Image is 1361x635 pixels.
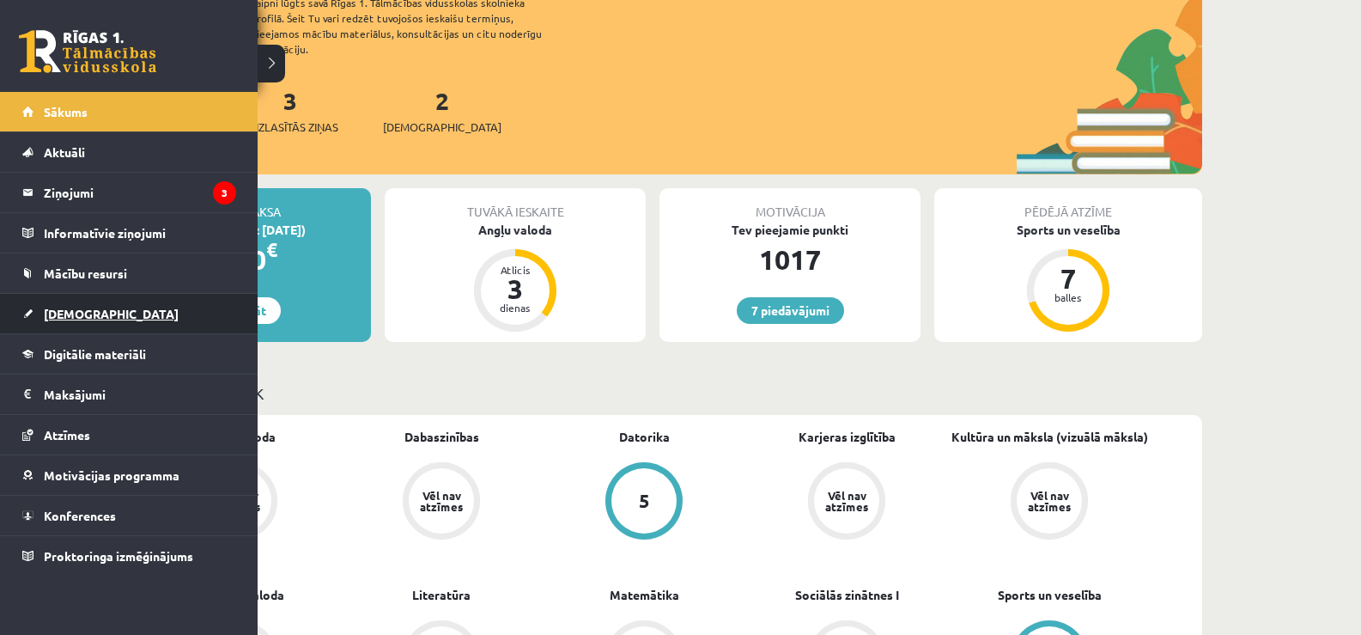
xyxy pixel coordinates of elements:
[44,467,179,483] span: Motivācijas programma
[404,428,479,446] a: Dabaszinības
[951,428,1148,446] a: Kultūra un māksla (vizuālā māksla)
[22,253,236,293] a: Mācību resursi
[44,548,193,564] span: Proktoringa izmēģinājums
[242,85,338,136] a: 3Neizlasītās ziņas
[383,119,501,136] span: [DEMOGRAPHIC_DATA]
[44,306,179,321] span: [DEMOGRAPHIC_DATA]
[22,132,236,172] a: Aktuāli
[412,586,471,604] a: Literatūra
[639,492,650,510] div: 5
[385,221,646,334] a: Angļu valoda Atlicis 3 dienas
[44,375,236,414] legend: Maksājumi
[1042,265,1094,292] div: 7
[44,508,116,523] span: Konferences
[385,188,646,221] div: Tuvākā ieskaite
[22,375,236,414] a: Maksājumi
[44,213,236,253] legend: Informatīvie ziņojumi
[659,239,920,280] div: 1017
[44,173,236,212] legend: Ziņojumi
[242,119,338,136] span: Neizlasītās ziņas
[44,144,85,160] span: Aktuāli
[44,427,90,443] span: Atzīmes
[489,275,541,302] div: 3
[22,415,236,455] a: Atzīmes
[745,462,948,543] a: Vēl nav atzīmes
[1042,292,1094,302] div: balles
[22,213,236,253] a: Informatīvie ziņojumi
[266,237,277,262] span: €
[948,462,1151,543] a: Vēl nav atzīmes
[22,173,236,212] a: Ziņojumi3
[22,496,236,535] a: Konferences
[1025,490,1073,512] div: Vēl nav atzīmes
[22,455,236,495] a: Motivācijas programma
[799,428,896,446] a: Karjeras izglītība
[22,294,236,333] a: [DEMOGRAPHIC_DATA]
[543,462,745,543] a: 5
[998,586,1102,604] a: Sports un veselība
[383,85,501,136] a: 2[DEMOGRAPHIC_DATA]
[610,586,679,604] a: Matemātika
[44,266,127,281] span: Mācību resursi
[489,265,541,275] div: Atlicis
[44,346,146,362] span: Digitālie materiāli
[19,30,156,73] a: Rīgas 1. Tālmācības vidusskola
[619,428,670,446] a: Datorika
[737,297,844,324] a: 7 piedāvājumi
[934,188,1202,221] div: Pēdējā atzīme
[823,490,871,512] div: Vēl nav atzīmes
[659,221,920,239] div: Tev pieejamie punkti
[22,334,236,374] a: Digitālie materiāli
[417,490,465,512] div: Vēl nav atzīmes
[934,221,1202,334] a: Sports un veselība 7 balles
[22,92,236,131] a: Sākums
[110,382,1195,405] p: Mācību plāns 11.b3 JK
[22,536,236,576] a: Proktoringa izmēģinājums
[489,302,541,313] div: dienas
[659,188,920,221] div: Motivācija
[340,462,543,543] a: Vēl nav atzīmes
[44,104,88,119] span: Sākums
[934,221,1202,239] div: Sports un veselība
[795,586,899,604] a: Sociālās zinātnes I
[385,221,646,239] div: Angļu valoda
[213,181,236,205] i: 3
